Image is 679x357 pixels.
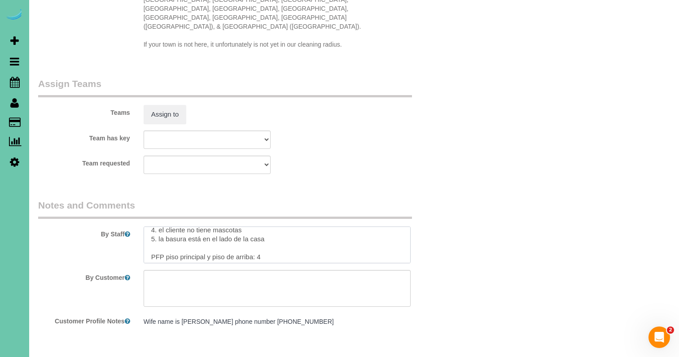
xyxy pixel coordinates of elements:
label: By Staff [31,226,137,239]
img: Automaid Logo [5,9,23,22]
label: Teams [31,105,137,117]
label: By Customer [31,270,137,282]
span: 2 [667,327,674,334]
label: Team has key [31,131,137,143]
legend: Assign Teams [38,77,412,97]
iframe: Intercom live chat [648,327,670,348]
label: Customer Profile Notes [31,313,137,326]
legend: Notes and Comments [38,199,412,219]
label: Team requested [31,156,137,168]
button: Assign to [144,105,187,124]
pre: Wife name is [PERSON_NAME] phone number [PHONE_NUMBER] [144,317,411,326]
